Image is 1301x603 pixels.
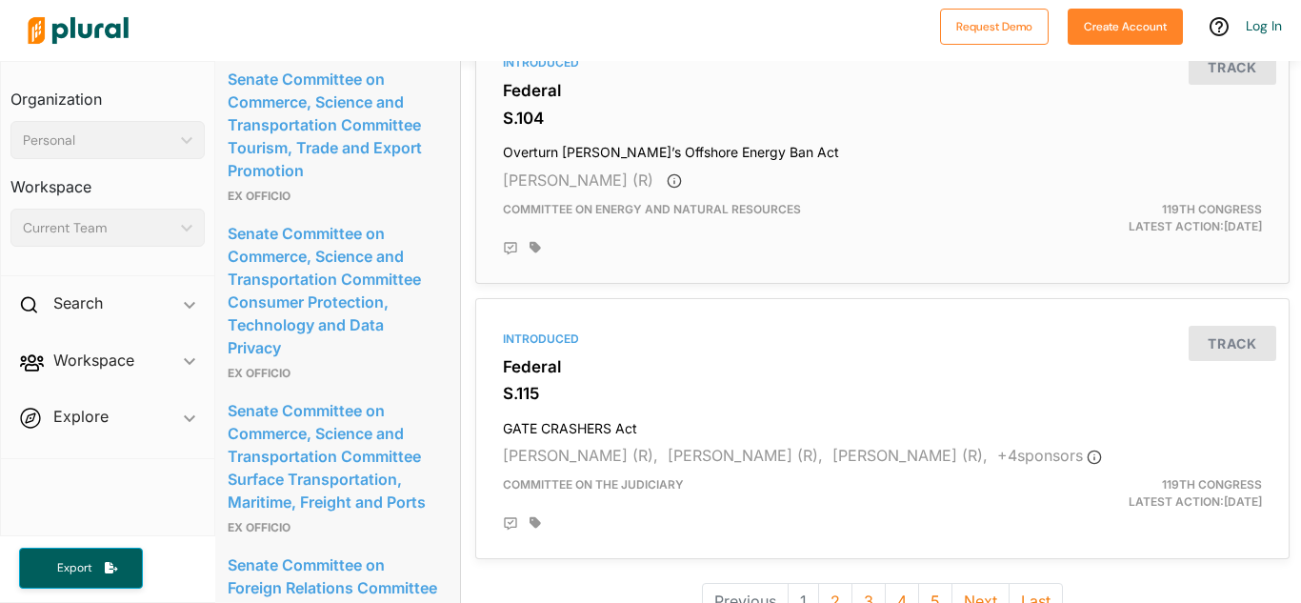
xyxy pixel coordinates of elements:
[940,9,1049,45] button: Request Demo
[1162,202,1262,216] span: 119th Congress
[228,516,437,539] p: Ex Officio
[23,218,173,238] div: Current Team
[997,446,1102,465] span: + 4 sponsor s
[668,446,823,465] span: [PERSON_NAME] (R),
[1162,477,1262,492] span: 119th Congress
[503,171,653,190] span: [PERSON_NAME] (R)
[19,548,143,589] button: Export
[503,412,1262,437] h4: GATE CRASHERS Act
[10,71,205,113] h3: Organization
[1013,201,1276,235] div: Latest Action: [DATE]
[940,15,1049,35] a: Request Demo
[23,131,173,151] div: Personal
[503,446,658,465] span: [PERSON_NAME] (R),
[10,159,205,201] h3: Workspace
[1068,9,1183,45] button: Create Account
[228,396,437,516] a: Senate Committee on Commerce, Science and Transportation Committee Surface Transportation, Mariti...
[228,185,437,208] p: Ex Officio
[503,81,1262,100] h3: Federal
[53,292,103,313] h2: Search
[530,241,541,254] div: Add tags
[1189,326,1276,361] button: Track
[503,135,1262,161] h4: Overturn [PERSON_NAME]’s Offshore Energy Ban Act
[503,331,1262,348] div: Introduced
[503,384,1262,403] h3: S.115
[228,219,437,362] a: Senate Committee on Commerce, Science and Transportation Committee Consumer Protection, Technolog...
[503,357,1262,376] h3: Federal
[503,241,518,256] div: Add Position Statement
[832,446,988,465] span: [PERSON_NAME] (R),
[503,109,1262,128] h3: S.104
[503,477,684,492] span: Committee on the Judiciary
[503,202,801,216] span: Committee on Energy and Natural Resources
[1246,17,1282,34] a: Log In
[1189,50,1276,85] button: Track
[503,516,518,532] div: Add Position Statement
[44,560,105,576] span: Export
[1068,15,1183,35] a: Create Account
[228,362,437,385] p: Ex Officio
[228,65,437,185] a: Senate Committee on Commerce, Science and Transportation Committee Tourism, Trade and Export Prom...
[1013,476,1276,511] div: Latest Action: [DATE]
[530,516,541,530] div: Add tags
